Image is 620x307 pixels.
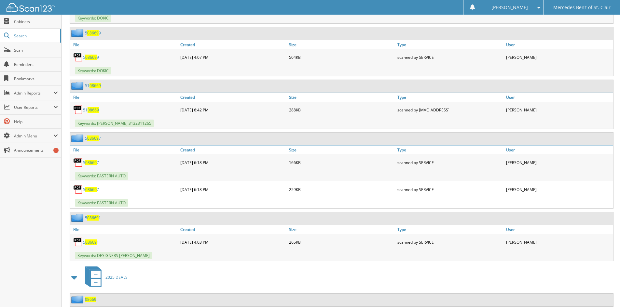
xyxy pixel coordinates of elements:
a: 5086699 [85,30,101,36]
a: 08669 [85,297,96,302]
img: PDF.png [73,237,83,247]
a: User [504,225,613,234]
a: Size [287,93,396,102]
img: PDF.png [73,105,83,115]
a: File [70,225,179,234]
a: User [504,40,613,49]
span: Keywords: DESIGNERS [PERSON_NAME] [75,252,152,259]
a: User [504,93,613,102]
div: 288KB [287,103,396,116]
span: Announcements [14,147,58,153]
a: 5086697 [83,160,99,165]
div: scanned by SERVICE [396,156,504,169]
div: [DATE] 4:07 PM [179,51,287,64]
span: 08669 [87,30,99,36]
div: scanned by [MAC_ADDRESS] [396,103,504,116]
a: 5086691 [85,215,101,221]
a: Type [396,93,504,102]
div: 259KB [287,183,396,196]
img: PDF.png [73,52,83,62]
a: Size [287,146,396,154]
img: scan123-logo-white.svg [7,3,55,12]
div: 504KB [287,51,396,64]
span: User Reports [14,105,53,110]
div: 265KB [287,236,396,249]
span: 08669 [85,239,97,245]
span: Keywords: DOKIC [75,14,111,22]
a: Created [179,225,287,234]
span: Keywords: EASTERN AUTO [75,199,128,207]
a: File [70,146,179,154]
a: Size [287,225,396,234]
img: folder2.png [71,82,85,90]
span: 08669 [87,215,99,221]
div: [DATE] 6:42 PM [179,103,287,116]
div: scanned by SERVICE [396,236,504,249]
a: Created [179,146,287,154]
a: Size [287,40,396,49]
div: [DATE] 6:18 PM [179,156,287,169]
span: Admin Reports [14,90,53,96]
div: 1 [53,148,59,153]
span: Help [14,119,58,124]
span: 08669 [85,160,97,165]
div: [DATE] 4:03 PM [179,236,287,249]
span: [PERSON_NAME] [491,6,528,9]
span: Cabinets [14,19,58,24]
span: Keywords: [PERSON_NAME] 3132311265 [75,120,154,127]
span: Bookmarks [14,76,58,82]
a: File [70,93,179,102]
div: scanned by SERVICE [396,51,504,64]
a: Type [396,225,504,234]
div: [DATE] 6:18 PM [179,183,287,196]
img: PDF.png [73,185,83,194]
a: Created [179,93,287,102]
span: Keywords: DOKIC [75,67,111,74]
div: [PERSON_NAME] [504,51,613,64]
span: Mercedes Benz of St. Clair [553,6,611,9]
a: 5086697 [83,187,99,192]
a: User [504,146,613,154]
span: 08669 [88,107,99,113]
a: 5108669 [83,107,99,113]
span: 2025 DEALS [105,275,128,280]
img: folder2.png [71,29,85,37]
a: Type [396,40,504,49]
div: [PERSON_NAME] [504,103,613,116]
div: [PERSON_NAME] [504,236,613,249]
span: Keywords: EASTERN AUTO [75,172,128,180]
a: 2025 DEALS [81,264,128,290]
span: Reminders [14,62,58,67]
a: 5086697 [85,135,101,141]
a: Type [396,146,504,154]
img: folder2.png [71,134,85,142]
span: 08669 [90,83,101,88]
span: Admin Menu [14,133,53,139]
img: folder2.png [71,214,85,222]
div: [PERSON_NAME] [504,183,613,196]
img: PDF.png [73,158,83,167]
a: 5086699 [83,55,99,60]
a: File [70,40,179,49]
a: 5108669 [85,83,101,88]
a: 5086691 [83,239,99,245]
a: Created [179,40,287,49]
div: scanned by SERVICE [396,183,504,196]
div: [PERSON_NAME] [504,156,613,169]
span: 08669 [85,55,97,60]
span: Search [14,33,57,39]
img: folder2.png [71,295,85,303]
span: 08669 [85,187,97,192]
span: Scan [14,47,58,53]
div: 166KB [287,156,396,169]
span: 08669 [87,135,99,141]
